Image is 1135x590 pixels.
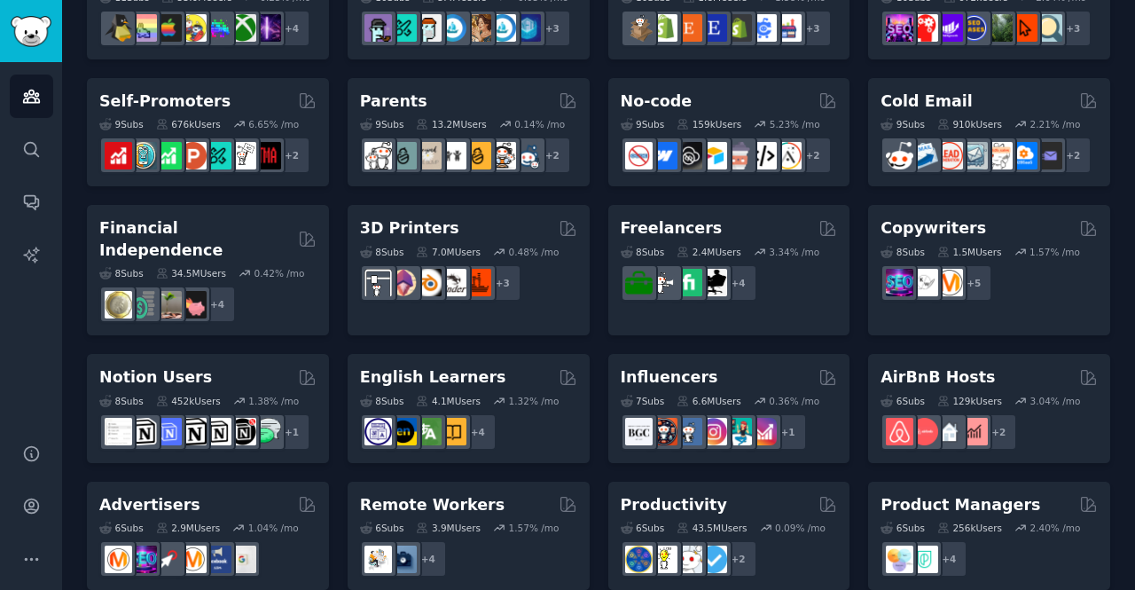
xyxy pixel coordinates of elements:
img: PPC [154,546,182,573]
div: + 5 [955,264,992,302]
img: OpenseaMarket [489,14,516,42]
img: language_exchange [414,418,442,445]
img: Parents [513,142,541,169]
div: 6 Sub s [621,522,665,534]
img: BeautyGuruChatter [625,418,653,445]
h2: Copywriters [881,217,986,240]
img: getdisciplined [700,546,727,573]
img: lifehacks [650,546,677,573]
img: fatFIRE [179,291,207,319]
img: alphaandbetausers [204,142,231,169]
h2: Cold Email [881,90,972,113]
div: 8 Sub s [621,246,665,258]
div: + 4 [199,286,236,323]
img: SEO [886,269,913,296]
img: AppIdeas [129,142,157,169]
img: coldemail [960,142,988,169]
div: 910k Users [937,118,1002,130]
div: 3.04 % /mo [1029,395,1080,407]
div: 0.42 % /mo [254,267,305,279]
img: B2BSaaS [1010,142,1037,169]
div: 0.48 % /mo [509,246,560,258]
img: betatests [229,142,256,169]
div: 9 Sub s [621,118,665,130]
img: blender [414,269,442,296]
img: XboxGamers [229,14,256,42]
h2: Productivity [621,494,727,516]
img: sales [886,142,913,169]
div: 1.32 % /mo [509,395,560,407]
div: 1.38 % /mo [248,395,299,407]
h2: Freelancers [621,217,723,240]
div: 8 Sub s [360,246,404,258]
h2: Parents [360,90,427,113]
img: LearnEnglishOnReddit [439,418,466,445]
img: b2b_sales [985,142,1013,169]
div: 34.5M Users [156,267,226,279]
div: 6.6M Users [677,395,741,407]
img: BestNotionTemplates [229,418,256,445]
div: 9 Sub s [360,118,404,130]
img: EnglishLearning [389,418,417,445]
div: 676k Users [156,118,221,130]
img: influencermarketing [724,418,752,445]
h2: Influencers [621,366,718,389]
div: 0.09 % /mo [775,522,826,534]
img: Freelancers [700,269,727,296]
img: GoogleSearchConsole [1010,14,1037,42]
img: SingleParents [389,142,417,169]
img: Local_SEO [985,14,1013,42]
img: CozyGamers [129,14,157,42]
img: airbnb_hosts [886,418,913,445]
img: Airtable [700,142,727,169]
div: 1.57 % /mo [509,522,560,534]
h2: Product Managers [881,494,1040,516]
img: ProductMgmt [911,546,938,573]
img: InstagramMarketing [700,418,727,445]
div: + 2 [273,137,310,174]
img: ecommercemarketing [749,14,777,42]
div: 1.5M Users [937,246,1002,258]
h2: No-code [621,90,693,113]
div: 3.34 % /mo [769,246,819,258]
img: NFTExchange [364,14,392,42]
div: 0.36 % /mo [769,395,819,407]
img: NotionPromote [254,418,281,445]
div: 9 Sub s [881,118,925,130]
img: reviewmyshopify [724,14,752,42]
img: work [389,546,417,573]
img: The_SEO [1035,14,1062,42]
img: CryptoArt [464,14,491,42]
img: toddlers [439,142,466,169]
img: NoCodeMovement [749,142,777,169]
img: Emailmarketing [911,142,938,169]
img: Etsy [675,14,702,42]
div: + 3 [1054,10,1092,47]
img: UKPersonalFinance [105,291,132,319]
img: GummySearch logo [11,16,51,47]
img: LifeProTips [625,546,653,573]
img: nocodelowcode [724,142,752,169]
img: Fiverr [675,269,702,296]
div: 129k Users [937,395,1002,407]
img: NotionGeeks [179,418,207,445]
div: + 2 [720,540,757,578]
img: ProductManagement [886,546,913,573]
div: 9 Sub s [99,118,144,130]
div: 2.4M Users [677,246,741,258]
div: + 2 [534,137,571,174]
h2: Remote Workers [360,494,505,516]
img: Instagram [675,418,702,445]
div: 256k Users [937,522,1002,534]
img: AirBnBInvesting [960,418,988,445]
div: 0.14 % /mo [514,118,565,130]
img: SEO_cases [960,14,988,42]
img: nocode [625,142,653,169]
div: + 2 [1054,137,1092,174]
div: 1.57 % /mo [1029,246,1080,258]
div: 2.9M Users [156,522,221,534]
div: 43.5M Users [677,522,747,534]
img: languagelearning [364,418,392,445]
img: FixMyPrint [464,269,491,296]
h2: English Learners [360,366,506,389]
